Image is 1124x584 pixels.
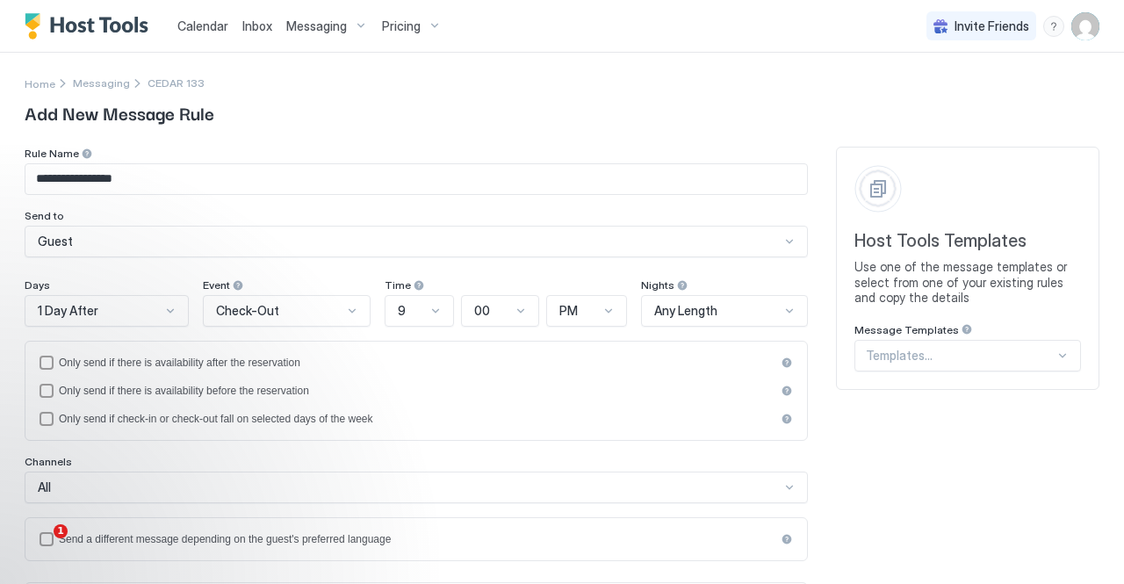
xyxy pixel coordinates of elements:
a: Host Tools Logo [25,13,156,40]
div: menu [1043,16,1064,37]
input: Input Field [25,164,807,194]
span: Rule Name [25,147,79,160]
span: Inbox [242,18,272,33]
a: Home [25,74,55,92]
span: Breadcrumb [148,76,205,90]
span: Check-Out [216,303,279,319]
span: 1 [54,524,68,538]
span: Guest [38,234,73,249]
span: Time [385,278,411,292]
span: Calendar [177,18,228,33]
div: Breadcrumb [73,76,130,90]
span: Nights [641,278,674,292]
span: Messaging [286,18,347,34]
span: Home [25,77,55,90]
div: Only send if there is availability before the reservation [59,385,775,397]
iframe: Intercom notifications message [13,414,364,537]
span: PM [559,303,578,319]
div: Send a different message depending on the guest's preferred language [59,533,775,545]
span: Send to [25,209,64,222]
span: 9 [398,303,406,319]
span: Any Length [654,303,717,319]
span: Host Tools Templates [854,230,1081,252]
a: Inbox [242,17,272,35]
div: Only send if check-in or check-out fall on selected days of the week [59,413,775,425]
span: Add New Message Rule [25,99,1099,126]
div: afterReservation [40,356,793,370]
span: Event [203,278,230,292]
div: beforeReservation [40,384,793,398]
div: User profile [1071,12,1099,40]
div: Only send if there is availability after the reservation [59,357,775,369]
span: 1 Day After [38,303,98,319]
span: Invite Friends [955,18,1029,34]
span: 00 [474,303,490,319]
span: Message Templates [854,323,959,336]
div: languagesEnabled [40,532,793,546]
a: Calendar [177,17,228,35]
span: Pricing [382,18,421,34]
span: Use one of the message templates or select from one of your existing rules and copy the details [854,259,1081,306]
div: Breadcrumb [25,74,55,92]
span: Days [25,278,50,292]
div: isLimited [40,412,793,426]
span: Messaging [73,76,130,90]
iframe: Intercom live chat [18,524,60,566]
